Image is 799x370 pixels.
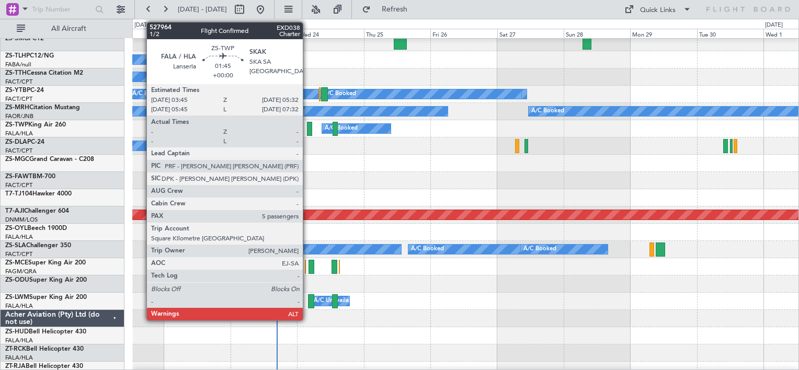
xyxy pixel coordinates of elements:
div: [DATE] [765,21,783,30]
div: Mon 22 [164,29,230,38]
div: Wed 24 [297,29,363,38]
div: A/C Booked [325,121,358,136]
div: Fri 26 [430,29,497,38]
span: ZS-TLH [5,53,26,59]
a: FALA/HLA [5,337,33,344]
a: ZS-YTBPC-24 [5,87,44,94]
a: FALA/HLA [5,354,33,362]
div: Tue 23 [231,29,297,38]
div: [DATE] [134,21,152,30]
span: ZT-RJA [5,363,26,369]
a: ZT-RJABell Helicopter 430 [5,363,83,369]
a: ZS-HUDBell Helicopter 430 [5,329,86,335]
button: Quick Links [619,1,697,18]
span: ZS-OYL [5,225,27,232]
span: ZT-RCK [5,346,26,352]
a: FACT/CPT [5,250,32,258]
div: A/C Booked [531,103,564,119]
span: ZS-HUD [5,329,29,335]
div: Sat 27 [497,29,564,38]
div: A/C Booked [323,86,356,102]
a: FALA/HLA [5,130,33,137]
span: ZS-MRH [5,105,29,111]
span: All Aircraft [27,25,110,32]
span: ZS-SMG [5,36,29,42]
span: ZS-YTB [5,87,27,94]
span: ZS-MCE [5,260,28,266]
span: Refresh [373,6,417,13]
span: ZS-SLA [5,242,26,249]
a: T7-AJIChallenger 604 [5,208,69,214]
a: ZS-DLAPC-24 [5,139,44,145]
span: ZS-TWP [5,122,28,128]
span: ZS-MGC [5,156,29,163]
div: A/C Booked [220,241,253,257]
a: T7-TJ104Hawker 4000 [5,191,72,197]
a: FALA/HLA [5,302,33,310]
div: A/C Booked [411,241,444,257]
span: T7-TJ104 [5,191,32,197]
a: ZS-TWPKing Air 260 [5,122,66,128]
span: ZS-ODU [5,277,29,283]
a: ZS-FAWTBM-700 [5,174,55,180]
span: ZS-FAW [5,174,29,180]
a: ZS-TTHCessna Citation M2 [5,70,83,76]
a: DNMM/LOS [5,216,38,224]
div: Tue 30 [697,29,763,38]
a: ZS-MRHCitation Mustang [5,105,80,111]
div: Quick Links [640,5,676,16]
span: ZS-DLA [5,139,27,145]
a: FACT/CPT [5,95,32,103]
a: FAOR/JNB [5,112,33,120]
a: FACT/CPT [5,78,32,86]
a: FAGM/QRA [5,268,37,275]
button: All Aircraft [12,20,113,37]
span: ZS-TTH [5,70,27,76]
div: A/C Unavailable [255,69,299,85]
a: ZT-RCKBell Helicopter 430 [5,346,84,352]
span: ZS-LWM [5,294,29,300]
a: FALA/HLA [5,233,33,241]
input: Trip Number [32,2,92,17]
div: A/C Booked [523,241,556,257]
div: Mon 29 [630,29,697,38]
a: ZS-OYLBeech 1900D [5,225,67,232]
a: ZS-MGCGrand Caravan - C208 [5,156,94,163]
a: ZS-SLAChallenger 350 [5,242,71,249]
div: A/C Booked [132,86,165,102]
a: FACT/CPT [5,181,32,189]
a: ZS-LWMSuper King Air 200 [5,294,87,300]
a: ZS-TLHPC12/NG [5,53,54,59]
a: ZS-SMGPC12 [5,36,44,42]
span: [DATE] - [DATE] [178,5,227,14]
div: Thu 25 [364,29,430,38]
a: FACT/CPT [5,147,32,155]
button: Refresh [357,1,420,18]
a: ZS-MCESuper King Air 200 [5,260,86,266]
div: Sun 28 [564,29,630,38]
a: FABA/null [5,61,31,68]
span: T7-AJI [5,208,24,214]
a: ZS-ODUSuper King Air 200 [5,277,87,283]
